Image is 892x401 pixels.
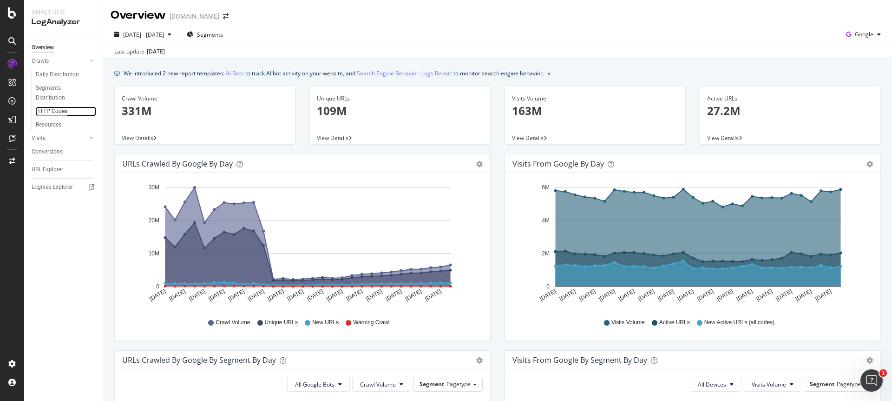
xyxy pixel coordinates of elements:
[295,381,334,388] span: All Google Bots
[265,319,298,327] span: Unique URLs
[578,288,597,302] text: [DATE]
[32,134,87,143] a: Visits
[168,288,187,302] text: [DATE]
[676,288,695,302] text: [DATE]
[476,161,483,167] div: gear
[345,288,364,302] text: [DATE]
[446,380,471,388] span: Pagetype
[690,377,741,392] button: All Devices
[325,288,344,302] text: [DATE]
[512,103,678,119] p: 163M
[36,70,96,80] a: Daily Distribution
[755,288,774,302] text: [DATE]
[114,47,165,56] div: Last update
[207,288,226,302] text: [DATE]
[32,56,87,66] a: Crawls
[122,159,233,168] div: URLs Crawled by Google by day
[124,68,544,78] div: We introduced 2 new report templates: to track AI bot activity on your website, and to monitor se...
[420,380,444,388] span: Segment
[385,288,403,302] text: [DATE]
[170,12,219,21] div: [DOMAIN_NAME]
[122,103,288,119] p: 331M
[512,94,678,103] div: Visits Volume
[32,147,96,157] a: Conversions
[32,182,96,192] a: Logfiles Explorer
[286,288,305,302] text: [DATE]
[197,31,223,39] span: Segments
[287,377,350,392] button: All Google Bots
[122,180,479,310] svg: A chart.
[111,27,175,42] button: [DATE] - [DATE]
[36,83,96,103] a: Segments Distribution
[744,377,801,392] button: Visits Volume
[36,120,96,130] a: Resources
[36,107,96,116] a: HTTP Codes
[247,288,265,302] text: [DATE]
[114,68,881,78] div: info banner
[365,288,383,302] text: [DATE]
[659,319,690,327] span: Active URLs
[148,288,167,302] text: [DATE]
[617,288,636,302] text: [DATE]
[476,357,483,364] div: gear
[558,288,577,302] text: [DATE]
[36,70,79,80] div: Daily Distribution
[512,134,544,142] span: View Details
[707,103,873,119] p: 27.2M
[36,83,87,103] div: Segments Distribution
[111,7,166,23] div: Overview
[36,107,67,116] div: HTTP Codes
[156,283,159,290] text: 0
[223,13,229,20] div: arrow-right-arrow-left
[715,288,734,302] text: [DATE]
[317,94,483,103] div: Unique URLs
[149,250,159,257] text: 10M
[36,120,61,130] div: Resources
[32,43,54,53] div: Overview
[542,250,550,257] text: 2M
[183,27,227,42] button: Segments
[512,355,647,365] div: Visits from Google By Segment By Day
[32,165,96,174] a: URL Explorer
[810,380,834,388] span: Segment
[860,369,883,392] iframe: Intercom live chat
[122,355,276,365] div: URLs Crawled by Google By Segment By Day
[752,381,786,388] span: Visits Volume
[696,288,715,302] text: [DATE]
[842,27,885,42] button: Google
[735,288,754,302] text: [DATE]
[32,17,95,27] div: LogAnalyzer
[512,180,870,310] svg: A chart.
[32,56,49,66] div: Crawls
[149,184,159,191] text: 30M
[353,319,389,327] span: Warning Crawl
[306,288,324,302] text: [DATE]
[122,134,153,142] span: View Details
[32,165,63,174] div: URL Explorer
[656,288,675,302] text: [DATE]
[188,288,206,302] text: [DATE]
[837,380,861,388] span: Pagetype
[32,43,96,53] a: Overview
[312,319,339,327] span: New URLs
[698,381,726,388] span: All Devices
[707,94,873,103] div: Active URLs
[266,288,285,302] text: [DATE]
[637,288,656,302] text: [DATE]
[704,319,774,327] span: New Active URLs (all codes)
[855,30,873,38] span: Google
[32,7,95,17] div: Analytics
[794,288,813,302] text: [DATE]
[122,94,288,103] div: Crawl Volume
[512,159,604,168] div: Visits from Google by day
[404,288,423,302] text: [DATE]
[545,67,553,80] button: close banner
[542,217,550,224] text: 4M
[357,68,452,78] a: Search Engine Behavior: Logs Report
[542,184,550,191] text: 6M
[611,319,645,327] span: Visits Volume
[814,288,833,302] text: [DATE]
[597,288,616,302] text: [DATE]
[227,288,246,302] text: [DATE]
